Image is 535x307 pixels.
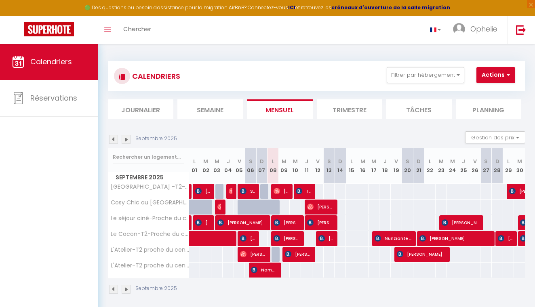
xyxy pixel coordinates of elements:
[285,246,311,262] span: [PERSON_NAME]
[458,148,470,184] th: 25
[331,4,450,11] a: créneaux d'ouverture de la salle migration
[324,148,335,184] th: 13
[394,158,398,165] abbr: V
[123,25,151,33] span: Chercher
[282,158,286,165] abbr: M
[424,148,436,184] th: 22
[327,158,331,165] abbr: S
[288,4,295,11] strong: ICI
[247,99,312,119] li: Mensuel
[110,184,190,190] span: [GEOGRAPHIC_DATA] -T2-proche du centre-Wifi-parking
[316,158,320,165] abbr: V
[514,148,525,184] th: 30
[406,158,409,165] abbr: S
[260,158,264,165] abbr: D
[338,158,342,165] abbr: D
[480,148,492,184] th: 27
[238,158,241,165] abbr: V
[447,148,458,184] th: 24
[517,158,522,165] abbr: M
[507,158,510,165] abbr: L
[318,231,333,246] span: [PERSON_NAME] [PERSON_NAME]
[272,158,274,165] abbr: L
[473,158,477,165] abbr: V
[217,215,266,230] span: [PERSON_NAME]
[110,231,190,237] span: Le Cocon-T2-Proche du centre-[GEOGRAPHIC_DATA]
[369,148,380,184] th: 17
[397,246,446,262] span: [PERSON_NAME]
[307,215,333,230] span: [PERSON_NAME]
[447,16,508,44] a: ... Ophelie
[135,135,177,143] p: Septembre 2025
[245,148,256,184] th: 06
[195,215,210,230] span: [PERSON_NAME]
[110,200,190,206] span: Cosy Chic au [GEOGRAPHIC_DATA]-[GEOGRAPHIC_DATA]
[402,148,413,184] th: 20
[453,23,465,35] img: ...
[215,158,219,165] abbr: M
[234,148,245,184] th: 05
[312,148,324,184] th: 12
[274,215,300,230] span: [PERSON_NAME]
[240,183,255,199] span: SOUBATTRA AGERON
[439,158,444,165] abbr: M
[193,158,196,165] abbr: L
[484,158,488,165] abbr: S
[360,158,365,165] abbr: M
[30,93,77,103] span: Réservations
[290,148,301,184] th: 10
[305,158,308,165] abbr: J
[113,150,184,164] input: Rechercher un logement...
[383,158,387,165] abbr: J
[110,247,190,253] span: L'Atelier-T2 proche du centre-[GEOGRAPHIC_DATA]
[357,148,369,184] th: 16
[195,183,210,199] span: [PERSON_NAME]
[436,148,447,184] th: 23
[442,215,479,230] span: [PERSON_NAME]
[240,246,266,262] span: [PERSON_NAME]
[279,148,290,184] th: 09
[108,99,173,119] li: Journalier
[130,67,180,85] h3: CALENDRIERS
[256,148,267,184] th: 07
[296,183,311,199] span: Thi [PERSON_NAME]
[492,148,503,184] th: 28
[274,183,289,199] span: [PERSON_NAME]
[223,148,234,184] th: 04
[350,158,353,165] abbr: L
[249,158,253,165] abbr: S
[108,172,189,183] span: Septembre 2025
[274,231,300,246] span: [PERSON_NAME]
[135,285,177,292] p: Septembre 2025
[419,231,491,246] span: [PERSON_NAME]
[462,158,465,165] abbr: J
[391,148,402,184] th: 19
[227,158,230,165] abbr: J
[267,148,279,184] th: 08
[495,158,499,165] abbr: D
[240,231,255,246] span: [PERSON_NAME]
[375,231,412,246] span: Nunziante Pandarolo
[413,148,425,184] th: 21
[465,131,525,143] button: Gestion des prix
[371,158,376,165] abbr: M
[470,24,497,34] span: Ophelie
[379,148,391,184] th: 18
[476,67,515,83] button: Actions
[24,22,74,36] img: Super Booking
[203,158,208,165] abbr: M
[189,148,200,184] th: 01
[335,148,346,184] th: 14
[498,231,513,246] span: [PERSON_NAME]
[503,148,514,184] th: 29
[346,148,357,184] th: 15
[469,148,480,184] th: 26
[417,158,421,165] abbr: D
[217,199,221,214] span: [PERSON_NAME]
[110,215,190,221] span: Le séjour ciné-Proche du centre-wifi-parking
[429,158,431,165] abbr: L
[317,99,382,119] li: Trimestre
[186,215,190,231] a: [PERSON_NAME]
[450,158,455,165] abbr: M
